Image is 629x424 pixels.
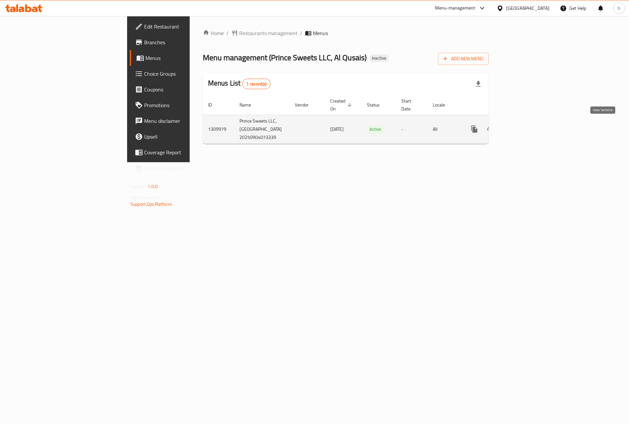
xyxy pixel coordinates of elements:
td: All [428,115,461,144]
a: Menu disclaimer [130,113,232,129]
span: Menu management ( Prince Sweets LLC, Al Qusais ) [203,50,367,65]
a: Choice Groups [130,66,232,82]
span: Inactive [369,55,389,61]
div: Menu-management [435,4,475,12]
span: Created On [330,97,354,113]
span: [DATE] [330,125,344,133]
span: Coverage Report [144,148,227,156]
span: 1.0.0 [147,182,158,191]
a: Edit Restaurant [130,19,232,34]
span: Status [367,101,388,109]
span: Add New Menu [443,55,484,63]
a: Coupons [130,82,232,97]
span: Choice Groups [144,70,227,78]
span: Get support on: [130,193,161,202]
span: 1 record(s) [242,81,270,87]
div: [GEOGRAPHIC_DATA] [506,5,549,12]
a: Branches [130,34,232,50]
td: Prince Sweets LLC, [GEOGRAPHIC_DATA] 20250904073339 [234,115,290,144]
table: enhanced table [203,95,535,144]
a: Restaurants management [231,29,297,37]
a: Grocery Checklist [130,160,232,176]
button: more [467,121,482,137]
span: Edit Restaurant [144,23,227,30]
span: Version: [130,182,146,191]
a: Upsell [130,129,232,145]
span: Coupons [144,86,227,93]
span: Vendor [295,101,317,109]
span: Promotions [144,101,227,109]
span: ID [208,101,220,109]
span: h [618,5,620,12]
span: Name [239,101,259,109]
span: Upsell [144,133,227,141]
span: Grocery Checklist [144,164,227,172]
span: Active [367,125,384,133]
span: Restaurants management [239,29,297,37]
a: Support.OpsPlatform [130,200,172,208]
a: Menus [130,50,232,66]
a: Promotions [130,97,232,113]
a: Coverage Report [130,145,232,160]
nav: breadcrumb [203,29,489,37]
span: Menus [313,29,328,37]
span: Menus [145,54,227,62]
th: Actions [461,95,535,115]
span: Menu disclaimer [144,117,227,125]
td: - [396,115,428,144]
div: Inactive [369,54,389,62]
span: Locale [433,101,453,109]
h2: Menus List [208,78,271,89]
span: Branches [144,38,227,46]
div: Export file [470,76,486,92]
div: Total records count [242,79,271,89]
span: Start Date [401,97,420,113]
li: / [300,29,302,37]
button: Add New Menu [438,53,489,65]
